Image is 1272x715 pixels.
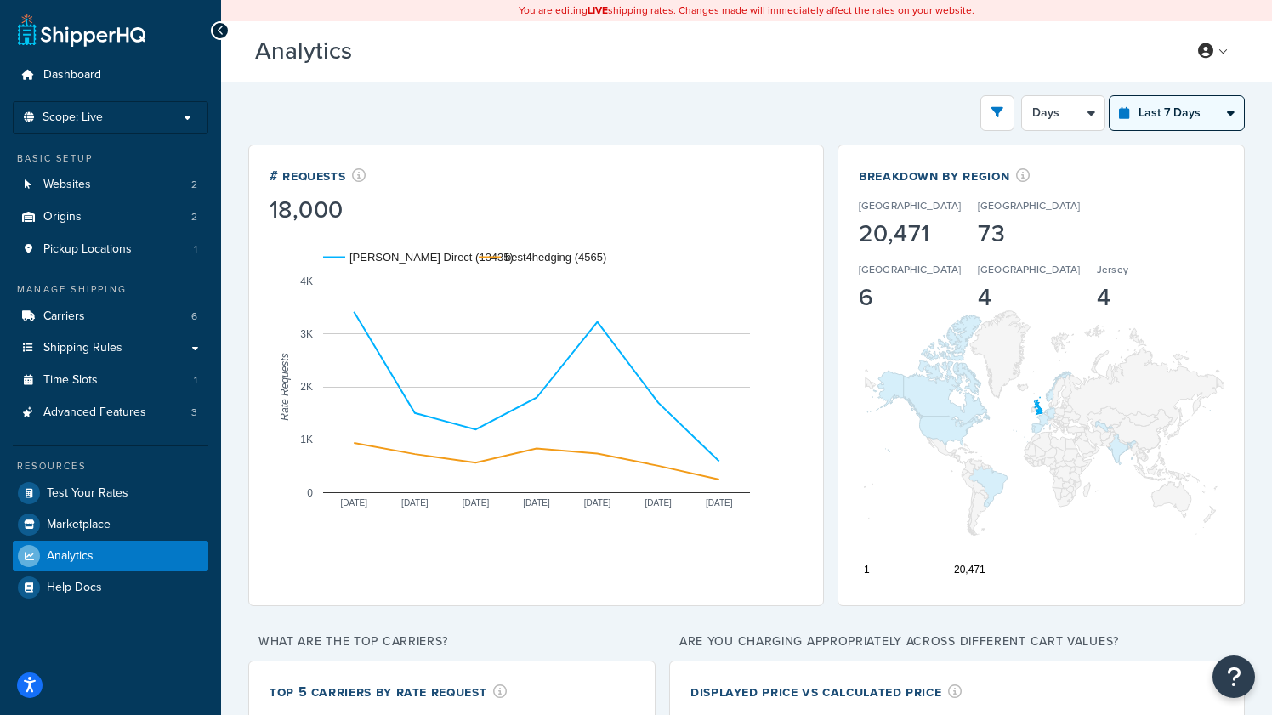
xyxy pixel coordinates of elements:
a: Carriers6 [13,301,208,332]
div: Breakdown by Region [859,166,1187,185]
text: 2K [300,381,313,393]
span: Dashboard [43,68,101,82]
p: [GEOGRAPHIC_DATA] [859,198,961,213]
span: Beta [356,44,414,64]
h3: Analytics [255,38,1161,65]
li: Origins [13,201,208,233]
li: Websites [13,169,208,201]
div: 4 [1097,286,1128,309]
text: 20,471 [954,564,985,576]
div: Resources [13,459,208,474]
a: Dashboard [13,60,208,91]
text: Rate Requests [279,353,291,420]
li: Pickup Locations [13,234,208,265]
span: 1 [194,373,197,388]
span: Carriers [43,309,85,324]
svg: A chart. [270,225,803,548]
text: [DATE] [401,497,429,507]
li: Carriers [13,301,208,332]
span: Scope: Live [43,111,103,125]
span: Help Docs [47,581,102,595]
span: Analytics [47,549,94,564]
span: Shipping Rules [43,341,122,355]
span: Test Your Rates [47,486,128,501]
text: 3K [300,328,313,340]
a: Websites2 [13,169,208,201]
text: [DATE] [523,497,550,507]
span: Pickup Locations [43,242,132,257]
a: Advanced Features3 [13,397,208,428]
div: 73 [978,222,1080,246]
a: Help Docs [13,572,208,603]
p: [GEOGRAPHIC_DATA] [978,262,1080,277]
div: 4 [978,286,1080,309]
button: Open Resource Center [1212,655,1255,698]
text: [DATE] [463,497,490,507]
text: [DATE] [584,497,611,507]
text: [PERSON_NAME] Direct (13435) [349,251,514,264]
span: 3 [191,406,197,420]
div: # Requests [270,166,366,185]
a: Analytics [13,541,208,571]
span: 1 [194,242,197,257]
text: 1 [864,564,870,576]
a: Pickup Locations1 [13,234,208,265]
div: 6 [859,286,961,309]
span: Time Slots [43,373,98,388]
span: Websites [43,178,91,192]
div: 18,000 [270,198,366,222]
span: Advanced Features [43,406,146,420]
text: 4K [300,275,313,287]
a: Test Your Rates [13,478,208,508]
text: 1K [300,434,313,445]
text: [DATE] [341,497,368,507]
span: Origins [43,210,82,224]
text: [DATE] [645,497,672,507]
div: Top 5 Carriers by Rate Request [270,682,508,701]
a: Origins2 [13,201,208,233]
span: 2 [191,210,197,224]
span: Marketplace [47,518,111,532]
text: 0 [307,486,313,498]
p: What are the top carriers? [248,630,656,654]
li: Advanced Features [13,397,208,428]
div: Basic Setup [13,151,208,166]
svg: A chart. [859,262,1224,585]
p: [GEOGRAPHIC_DATA] [859,262,961,277]
a: Time Slots1 [13,365,208,396]
a: Shipping Rules [13,332,208,364]
p: Jersey [1097,262,1128,277]
span: 2 [191,178,197,192]
li: Time Slots [13,365,208,396]
span: 6 [191,309,197,324]
p: [GEOGRAPHIC_DATA] [978,198,1080,213]
a: Marketplace [13,509,208,540]
text: [DATE] [706,497,733,507]
b: LIVE [588,3,608,18]
div: Manage Shipping [13,282,208,297]
p: Are you charging appropriately across different cart values? [669,630,1245,654]
div: 20,471 [859,222,961,246]
button: open filter drawer [980,95,1014,131]
text: best4hedging (4565) [505,251,606,264]
div: Displayed Price vs Calculated Price [690,682,963,701]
